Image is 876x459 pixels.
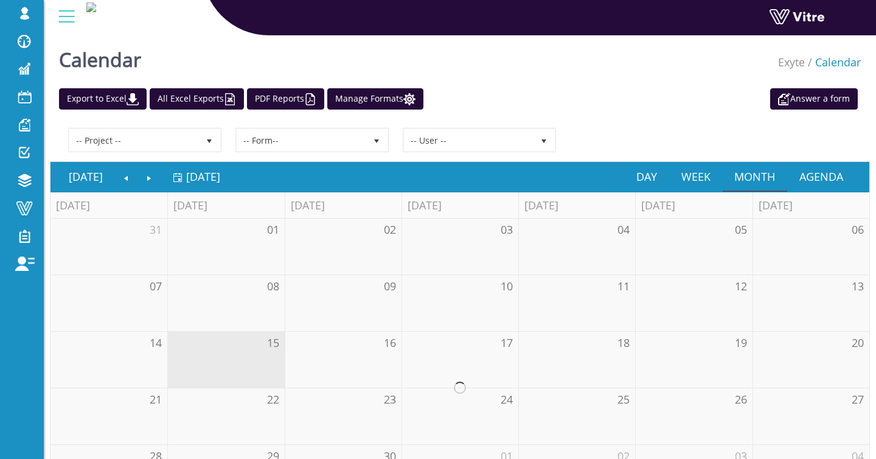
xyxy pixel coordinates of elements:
img: cal_settings.png [403,93,415,105]
img: cal_excel.png [224,93,236,105]
a: [DATE] [173,163,220,191]
span: -- User -- [404,129,533,151]
a: Exyte [778,55,805,69]
a: Day [624,163,669,191]
a: Next [137,163,161,191]
th: [DATE] [167,192,284,219]
th: [DATE] [635,192,752,219]
th: [DATE] [753,192,869,219]
span: select [533,129,555,151]
span: -- Project -- [69,129,198,151]
th: [DATE] [285,192,401,219]
span: [DATE] [186,169,220,184]
a: Manage Formats [327,88,423,110]
th: [DATE] [401,192,518,219]
img: cal_pdf.png [304,93,316,105]
img: 0e541da2-4db4-4234-aa97-40b6c30eeed2.png [86,2,96,12]
a: PDF Reports [247,88,324,110]
a: [DATE] [57,163,115,191]
a: Answer a form [770,88,858,110]
span: select [198,129,220,151]
a: Agenda [787,163,855,191]
a: All Excel Exports [150,88,244,110]
span: select [366,129,388,151]
th: [DATE] [518,192,635,219]
a: Export to Excel [59,88,147,110]
th: [DATE] [50,192,167,219]
img: appointment_white2.png [778,93,790,105]
li: Calendar [805,55,861,71]
a: Month [723,163,788,191]
a: Week [669,163,723,191]
img: cal_download.png [127,93,139,105]
a: Previous [115,163,138,191]
span: -- Form-- [237,129,366,151]
h1: Calendar [59,30,141,82]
